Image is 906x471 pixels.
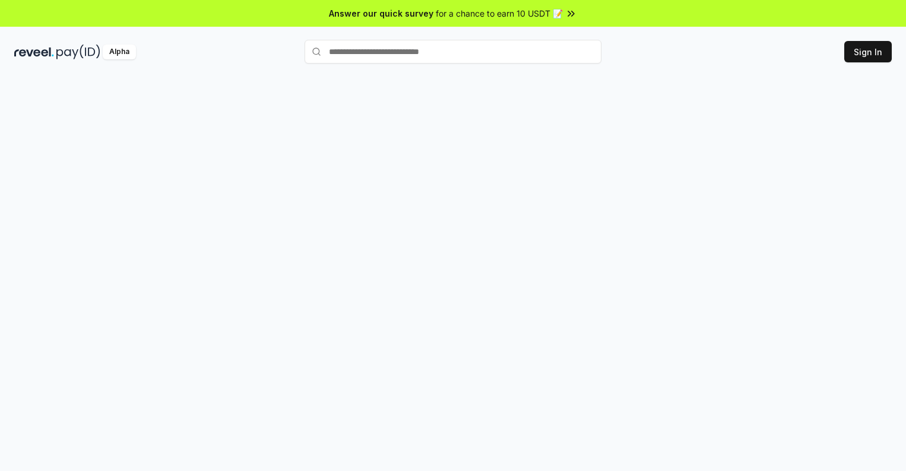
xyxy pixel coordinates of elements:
[329,7,433,20] span: Answer our quick survey
[436,7,563,20] span: for a chance to earn 10 USDT 📝
[103,45,136,59] div: Alpha
[56,45,100,59] img: pay_id
[14,45,54,59] img: reveel_dark
[844,41,892,62] button: Sign In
